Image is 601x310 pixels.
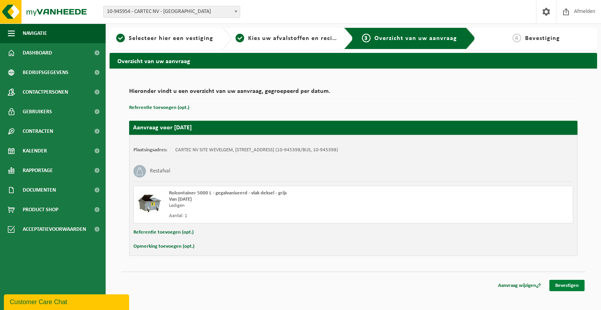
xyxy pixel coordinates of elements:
[492,280,547,291] a: Aanvraag wijzigen
[138,190,161,214] img: WB-5000-GAL-GY-01.png
[104,6,240,17] span: 10-945954 - CARTEC NV - VLEZENBEEK
[103,6,240,18] span: 10-945954 - CARTEC NV - VLEZENBEEK
[23,161,53,180] span: Rapportage
[169,213,385,219] div: Aantal: 1
[175,147,338,153] td: CARTEC NV SITE WEVELGEM, [STREET_ADDRESS] (10-945398/BUS, 10-945398)
[513,34,521,42] span: 4
[23,82,68,102] span: Contactpersonen
[236,34,338,43] a: 2Kies uw afvalstoffen en recipiënten
[23,219,86,239] span: Acceptatievoorwaarden
[116,34,125,42] span: 1
[113,34,216,43] a: 1Selecteer hier een vestiging
[169,190,287,196] span: Rolcontainer 5000 L - gegalvaniseerd - vlak deksel - grijs
[23,141,47,161] span: Kalender
[150,165,170,178] h3: Restafval
[133,125,192,131] strong: Aanvraag voor [DATE]
[23,24,47,43] span: Navigatie
[374,35,457,42] span: Overzicht van uw aanvraag
[23,43,52,63] span: Dashboard
[248,35,356,42] span: Kies uw afvalstoffen en recipiënten
[129,35,213,42] span: Selecteer hier een vestiging
[549,280,585,291] a: Bevestigen
[129,88,578,99] h2: Hieronder vindt u een overzicht van uw aanvraag, gegroepeerd per datum.
[133,241,194,252] button: Opmerking toevoegen (opt.)
[23,102,52,121] span: Gebruikers
[23,63,68,82] span: Bedrijfsgegevens
[110,53,597,68] h2: Overzicht van uw aanvraag
[23,121,53,141] span: Contracten
[133,147,167,152] strong: Plaatsingsadres:
[23,200,58,219] span: Product Shop
[23,180,56,200] span: Documenten
[133,227,194,237] button: Referentie toevoegen (opt.)
[525,35,560,42] span: Bevestiging
[362,34,371,42] span: 3
[129,103,189,113] button: Referentie toevoegen (opt.)
[4,293,131,310] iframe: chat widget
[169,203,385,209] div: Ledigen
[236,34,244,42] span: 2
[169,197,192,202] strong: Van [DATE]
